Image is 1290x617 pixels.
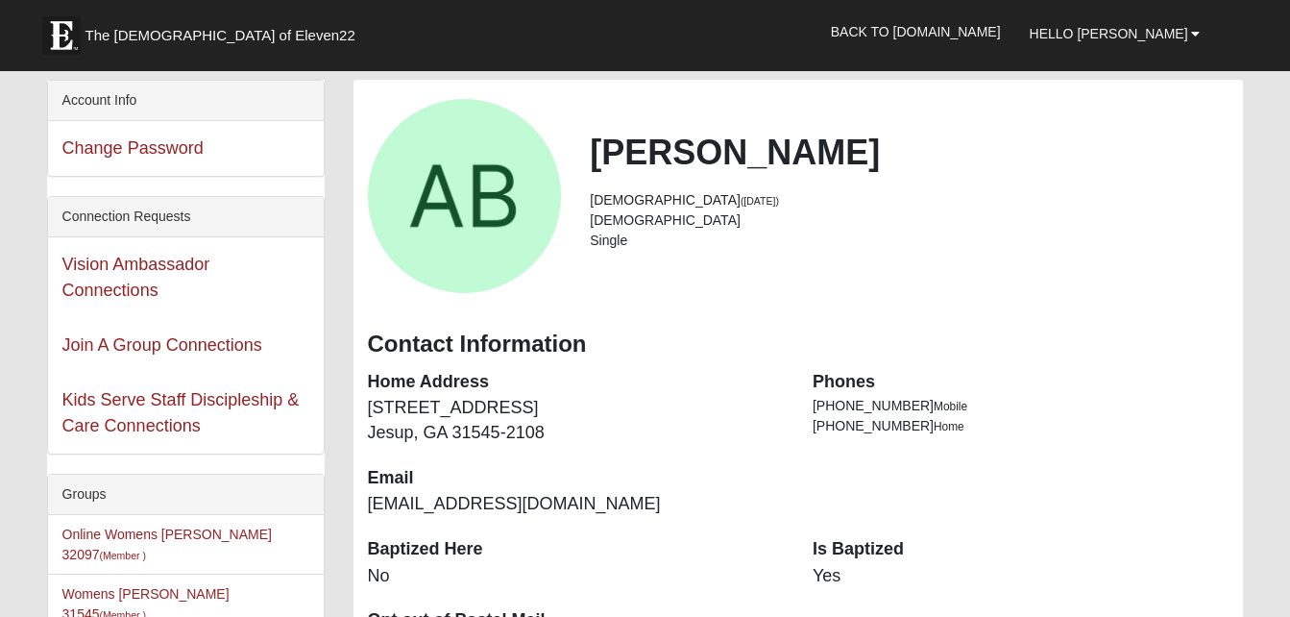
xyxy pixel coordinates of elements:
[62,390,300,435] a: Kids Serve Staff Discipleship & Care Connections
[48,475,324,515] div: Groups
[816,8,1015,56] a: Back to [DOMAIN_NAME]
[48,197,324,237] div: Connection Requests
[368,564,784,589] dd: No
[1015,10,1215,58] a: Hello [PERSON_NAME]
[368,396,784,445] dd: [STREET_ADDRESS] Jesup, GA 31545-2108
[741,195,779,207] small: ([DATE])
[62,255,210,300] a: Vision Ambassador Connections
[100,550,146,561] small: (Member )
[42,16,81,55] img: Eleven22 logo
[62,335,262,355] a: Join A Group Connections
[85,26,355,45] span: The [DEMOGRAPHIC_DATA] of Eleven22
[813,564,1229,589] dd: Yes
[368,537,784,562] dt: Baptized Here
[368,331,1229,358] h3: Contact Information
[1030,26,1188,41] span: Hello [PERSON_NAME]
[590,190,1229,210] li: [DEMOGRAPHIC_DATA]
[368,99,562,293] a: View Fullsize Photo
[33,7,417,55] a: The [DEMOGRAPHIC_DATA] of Eleven22
[590,132,1229,173] h2: [PERSON_NAME]
[368,492,784,517] dd: [EMAIL_ADDRESS][DOMAIN_NAME]
[590,210,1229,231] li: [DEMOGRAPHIC_DATA]
[368,370,784,395] dt: Home Address
[813,416,1229,436] li: [PHONE_NUMBER]
[813,396,1229,416] li: [PHONE_NUMBER]
[813,370,1229,395] dt: Phones
[62,138,204,158] a: Change Password
[813,537,1229,562] dt: Is Baptized
[62,527,272,562] a: Online Womens [PERSON_NAME] 32097(Member )
[934,400,967,413] span: Mobile
[48,81,324,121] div: Account Info
[934,420,964,433] span: Home
[590,231,1229,251] li: Single
[368,466,784,491] dt: Email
